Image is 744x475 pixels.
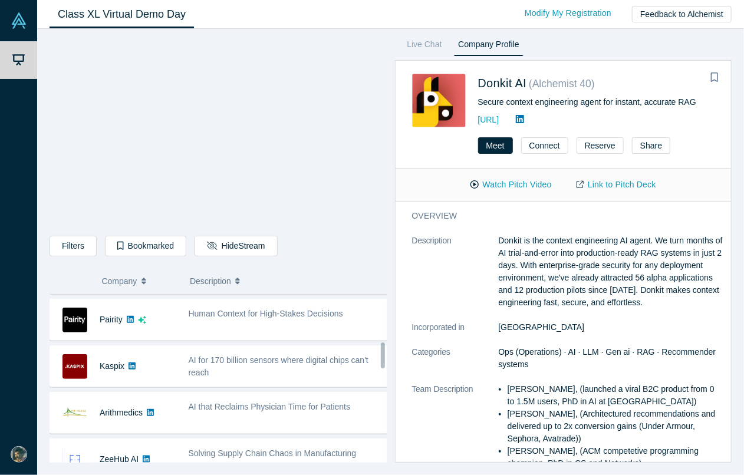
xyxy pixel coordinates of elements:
span: AI that Reclaims Physician Time for Patients [189,402,351,411]
li: [PERSON_NAME], (launched a viral B2C product from 0 to 1.5M users, PhD in AI at [GEOGRAPHIC_DATA]) [508,383,723,408]
a: Company Profile [454,37,523,56]
div: Secure context engineering agent for instant, accurate RAG [478,96,715,108]
button: Bookmark [706,70,723,86]
a: Class XL Virtual Demo Day [50,1,194,28]
button: Watch Pitch Video [458,174,564,195]
img: ZeeHub AI's Logo [62,447,87,472]
img: Arithmedics's Logo [62,401,87,425]
p: Donkit is the context engineering AI agent. We turn months of AI trial-and-error into production-... [499,235,724,309]
button: Bookmarked [105,236,186,256]
button: Meet [478,137,513,154]
a: Live Chat [403,37,446,56]
button: Feedback to Alchemist [632,6,732,22]
button: Filters [50,236,97,256]
img: Ed Lau's Account [11,446,27,463]
button: Company [102,269,178,293]
small: ( Alchemist 40 ) [529,78,595,90]
dd: [GEOGRAPHIC_DATA] [499,321,724,334]
dt: Description [412,235,499,321]
img: Kaspix's Logo [62,354,87,379]
button: Connect [521,137,568,154]
span: Human Context for High-Stakes Decisions [189,309,343,318]
h3: overview [412,210,707,222]
dt: Incorporated in [412,321,499,346]
img: Pairity's Logo [62,308,87,332]
a: ZeeHub AI [100,454,139,464]
a: Modify My Registration [512,3,624,24]
dt: Categories [412,346,499,383]
svg: dsa ai sparkles [138,316,146,324]
span: Description [190,269,231,293]
span: Solving Supply Chain Chaos in Manufacturing [189,448,357,458]
button: Share [632,137,670,154]
img: Alchemist Vault Logo [11,12,27,29]
li: [PERSON_NAME], (Architectured recommendations and delivered up to 2x conversion gains (Under Armo... [508,408,723,445]
img: Donkit AI's Logo [412,74,466,127]
a: Pairity [100,315,123,324]
span: Ops (Operations) · AI · LLM · Gen ai · RAG · Recommender systems [499,347,716,369]
a: Kaspix [100,361,124,371]
span: Company [102,269,137,293]
li: [PERSON_NAME], (ACM competetive programming champion, PhD in CS and Networks) [508,445,723,470]
a: Arithmedics [100,408,143,417]
a: Link to Pitch Deck [564,174,669,195]
a: Donkit AI [478,77,527,90]
a: [URL] [478,115,499,124]
span: AI for 170 billion sensors where digital chips can't reach [189,355,368,377]
button: HideStream [195,236,277,256]
iframe: Alchemist Class XL Demo Day: Vault [50,38,386,227]
button: Reserve [577,137,624,154]
button: Description [190,269,378,293]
